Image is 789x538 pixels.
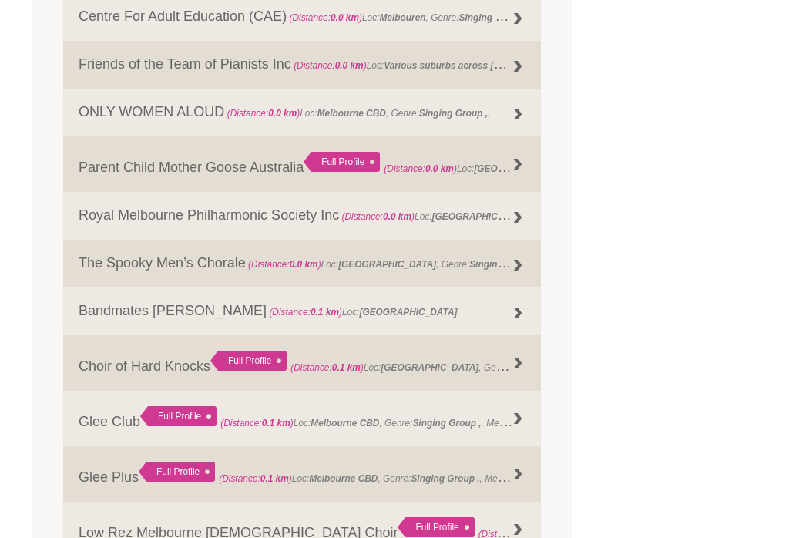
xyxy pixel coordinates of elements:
[311,308,339,318] strong: 0.1 km
[527,419,550,429] strong: 25-50
[219,470,570,486] span: Loc: , Genre: , Members:
[432,208,530,224] strong: [GEOGRAPHIC_DATA]
[335,61,364,72] strong: 0.0 km
[474,160,572,176] strong: [GEOGRAPHIC_DATA]
[419,109,488,119] strong: Singing Group ,
[384,57,588,72] strong: Various suburbs across [GEOGRAPHIC_DATA]
[220,419,294,429] span: (Distance: )
[224,109,490,119] span: Loc: , Genre: ,
[338,260,436,271] strong: [GEOGRAPHIC_DATA]
[63,240,541,288] a: The Spooky Men’s Chorale (Distance:0.0 km)Loc:[GEOGRAPHIC_DATA], Genre:Singing Group ,,
[311,419,379,429] strong: Melbourne CBD
[341,212,415,223] span: (Distance: )
[384,164,457,175] span: (Distance: )
[140,407,217,427] div: Full Profile
[63,288,541,336] a: Bandmates [PERSON_NAME] (Distance:0.1 km)Loc:[GEOGRAPHIC_DATA],
[359,308,457,318] strong: [GEOGRAPHIC_DATA]
[210,351,287,372] div: Full Profile
[309,474,378,485] strong: Melbourne CBD
[260,474,289,485] strong: 0.1 km
[269,308,342,318] span: (Distance: )
[248,260,321,271] span: (Distance: )
[411,474,479,485] strong: Singing Group ,
[294,61,367,72] span: (Distance: )
[220,415,550,430] span: Loc: , Genre: , Members:
[63,336,541,392] a: Choir of Hard Knocks Full Profile (Distance:0.1 km)Loc:[GEOGRAPHIC_DATA], Genre:Singing Group ,,
[287,9,600,25] span: Loc: , Genre: , Members:
[290,260,318,271] strong: 0.0 km
[262,419,290,429] strong: 0.1 km
[332,363,361,374] strong: 0.1 km
[139,462,215,483] div: Full Profile
[63,193,541,240] a: Royal Melbourne Philharmonic Society Inc (Distance:0.0 km)Loc:[GEOGRAPHIC_DATA], Genre:, Members:
[291,57,733,72] span: Loc: , Genre: ,
[227,109,300,119] span: (Distance: )
[379,13,425,24] strong: Melbouren
[412,419,481,429] strong: Singing Group ,
[425,164,454,175] strong: 0.0 km
[331,13,359,24] strong: 0.0 km
[63,137,541,193] a: Parent Child Mother Goose Australia Full Profile (Distance:0.0 km)Loc:[GEOGRAPHIC_DATA], Genre:,
[290,363,364,374] span: (Distance: )
[398,518,474,538] div: Full Profile
[246,256,541,271] span: Loc: , Genre: ,
[317,109,386,119] strong: Melbourne CBD
[459,9,528,25] strong: Singing Group ,
[290,359,583,375] span: Loc: , Genre: ,
[63,42,541,89] a: Friends of the Team of Pianists Inc (Distance:0.0 km)Loc:Various suburbs across [GEOGRAPHIC_DATA]...
[63,447,541,503] a: Glee Plus Full Profile (Distance:0.1 km)Loc:Melbourne CBD, Genre:Singing Group ,, Members:Approx 30
[219,474,292,485] span: (Distance: )
[63,392,541,447] a: Glee Club Full Profile (Distance:0.1 km)Loc:Melbourne CBD, Genre:Singing Group ,, Members:25-50
[381,363,478,374] strong: [GEOGRAPHIC_DATA]
[469,256,538,271] strong: Singing Group ,
[268,109,297,119] strong: 0.0 km
[339,208,672,224] span: Loc: , Genre: , Members:
[304,153,380,173] div: Full Profile
[63,89,541,137] a: ONLY WOMEN ALOUD (Distance:0.0 km)Loc:Melbourne CBD, Genre:Singing Group ,,
[289,13,362,24] span: (Distance: )
[384,160,684,176] span: Loc: , Genre: ,
[267,308,460,318] span: Loc: ,
[383,212,411,223] strong: 0.0 km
